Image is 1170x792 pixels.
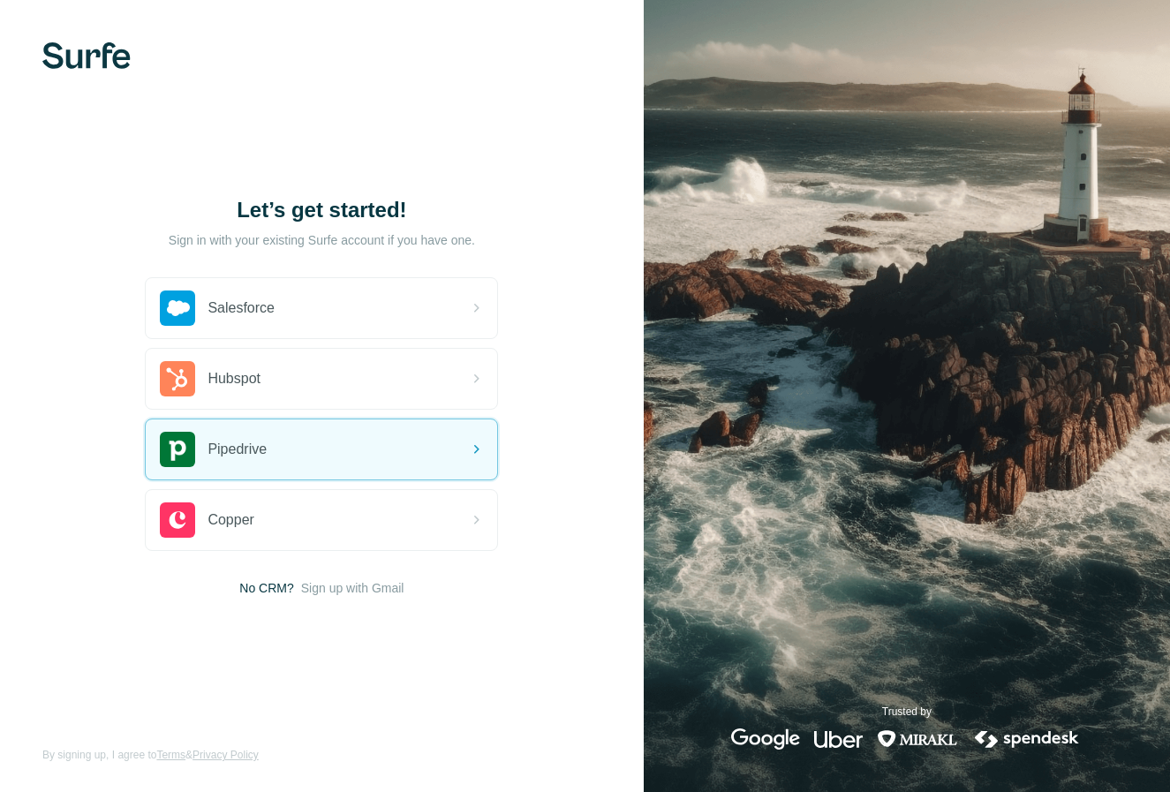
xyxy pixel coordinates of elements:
[239,579,293,597] span: No CRM?
[192,749,259,761] a: Privacy Policy
[208,298,275,319] span: Salesforce
[208,509,253,531] span: Copper
[882,704,932,720] p: Trusted by
[169,231,475,249] p: Sign in with your existing Surfe account if you have one.
[160,502,195,538] img: copper's logo
[156,749,185,761] a: Terms
[877,728,958,750] img: mirakl's logo
[42,42,131,69] img: Surfe's logo
[208,368,260,389] span: Hubspot
[731,728,800,750] img: google's logo
[160,361,195,396] img: hubspot's logo
[160,290,195,326] img: salesforce's logo
[972,728,1082,750] img: spendesk's logo
[160,432,195,467] img: pipedrive's logo
[208,439,267,460] span: Pipedrive
[145,196,498,224] h1: Let’s get started!
[814,728,863,750] img: uber's logo
[301,579,404,597] button: Sign up with Gmail
[42,747,259,763] span: By signing up, I agree to &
